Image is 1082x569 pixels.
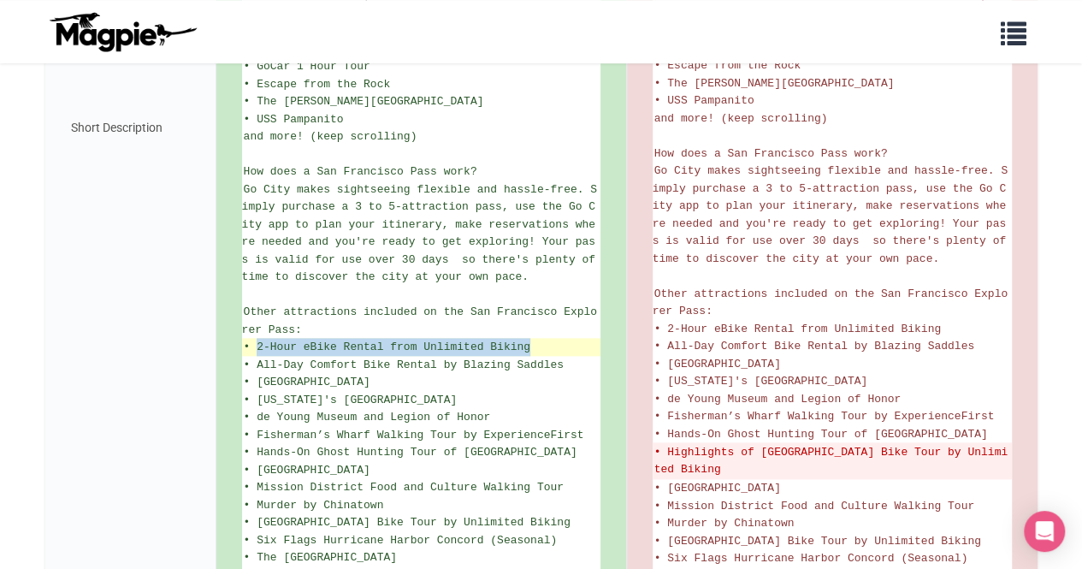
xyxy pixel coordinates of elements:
[654,358,781,370] span: • [GEOGRAPHIC_DATA]
[654,444,1010,477] del: • Highlights of [GEOGRAPHIC_DATA] Bike Tour by Unlimited Biking
[244,341,530,353] span: • 2-Hour eBike Rental from Unlimited Biking
[653,287,1008,318] span: Other attractions included on the San Francisco Explorer Pass:
[244,411,491,424] span: • de Young Museum and Legion of Honor
[45,11,199,52] img: logo-ab69f6fb50320c5b225c76a69d11143b.png
[654,500,974,513] span: • Mission District Food and Culture Walking Tour
[244,499,384,512] span: • Murder by Chinatown
[654,393,902,406] span: • de Young Museum and Legion of Honor
[654,94,754,107] span: • USS Pampanito
[1024,511,1065,552] div: Open Intercom Messenger
[654,77,895,90] span: • The [PERSON_NAME][GEOGRAPHIC_DATA]
[244,481,564,494] span: • Mission District Food and Culture Walking Tour
[244,165,477,178] span: How does a San Francisco Pass work?
[244,464,370,477] span: • [GEOGRAPHIC_DATA]
[242,305,597,336] span: Other attractions included on the San Francisco Explorer Pass:
[654,410,995,423] span: • Fisherman’s Wharf Walking Tour by ExperienceFirst
[244,60,370,73] span: • GoCar 1 Hour Tour
[244,113,344,126] span: • USS Pampanito
[654,428,988,441] span: • Hands-On Ghost Hunting Tour of [GEOGRAPHIC_DATA]
[244,429,584,442] span: • Fisherman’s Wharf Walking Tour by ExperienceFirst
[244,446,577,459] span: • Hands-On Ghost Hunting Tour of [GEOGRAPHIC_DATA]
[244,376,370,388] span: • [GEOGRAPHIC_DATA]
[654,482,781,495] span: • [GEOGRAPHIC_DATA]
[654,112,828,125] span: and more! (keep scrolling)
[244,516,571,529] span: • [GEOGRAPHIC_DATA] Bike Tour by Unlimited Biking
[242,183,602,284] span: Go City makes sightseeing flexible and hassle-free. Simply purchase a 3 to 5-attraction pass, use...
[244,130,417,143] span: and more! (keep scrolling)
[654,323,941,335] span: • 2-Hour eBike Rental from Unlimited Biking
[654,517,795,530] span: • Murder by Chinatown
[244,95,484,108] span: • The [PERSON_NAME][GEOGRAPHIC_DATA]
[654,535,981,548] span: • [GEOGRAPHIC_DATA] Bike Tour by Unlimited Biking
[244,534,558,547] span: • Six Flags Hurricane Harbor Concord (Seasonal)
[244,394,458,406] span: • [US_STATE]'s [GEOGRAPHIC_DATA]
[244,359,564,371] span: • All-Day Comfort Bike Rental by Blazing Saddles
[244,78,391,91] span: • Escape from the Rock
[654,340,974,353] span: • All-Day Comfort Bike Rental by Blazing Saddles
[653,164,1013,265] span: Go City makes sightseeing flexible and hassle-free. Simply purchase a 3 to 5-attraction pass, use...
[654,59,801,72] span: • Escape from the Rock
[654,147,888,160] span: How does a San Francisco Pass work?
[244,551,397,564] span: • The [GEOGRAPHIC_DATA]
[654,375,868,388] span: • [US_STATE]'s [GEOGRAPHIC_DATA]
[654,552,968,565] span: • Six Flags Hurricane Harbor Concord (Seasonal)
